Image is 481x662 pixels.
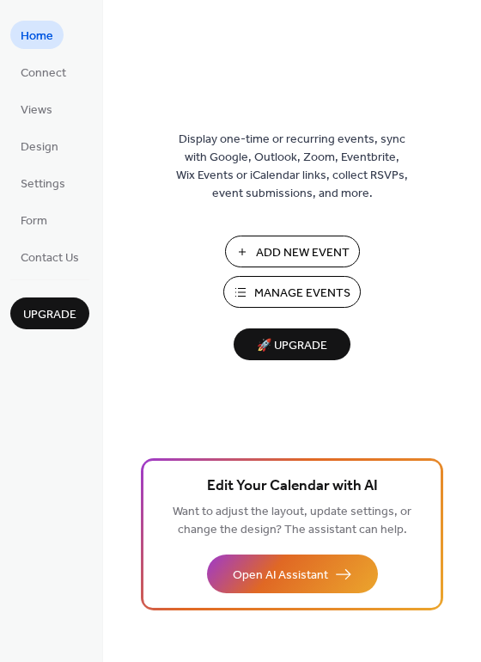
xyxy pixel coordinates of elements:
[10,58,76,86] a: Connect
[176,131,408,203] span: Display one-time or recurring events, sync with Google, Outlook, Zoom, Eventbrite, Wix Events or ...
[173,500,411,542] span: Want to adjust the layout, update settings, or change the design? The assistant can help.
[223,276,361,308] button: Manage Events
[21,138,58,156] span: Design
[10,297,89,329] button: Upgrade
[10,132,69,160] a: Design
[254,285,350,303] span: Manage Events
[21,249,79,267] span: Contact Us
[10,205,58,234] a: Form
[234,328,350,360] button: 🚀 Upgrade
[21,101,52,120] span: Views
[207,555,378,593] button: Open AI Assistant
[10,21,64,49] a: Home
[207,475,378,499] span: Edit Your Calendar with AI
[244,334,340,358] span: 🚀 Upgrade
[225,236,360,267] button: Add New Event
[256,244,350,262] span: Add New Event
[21,175,65,193] span: Settings
[10,242,89,271] a: Contact Us
[23,306,76,324] span: Upgrade
[10,95,63,123] a: Views
[21,28,53,46] span: Home
[21,212,47,230] span: Form
[233,567,328,585] span: Open AI Assistant
[10,169,76,197] a: Settings
[21,64,66,83] span: Connect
